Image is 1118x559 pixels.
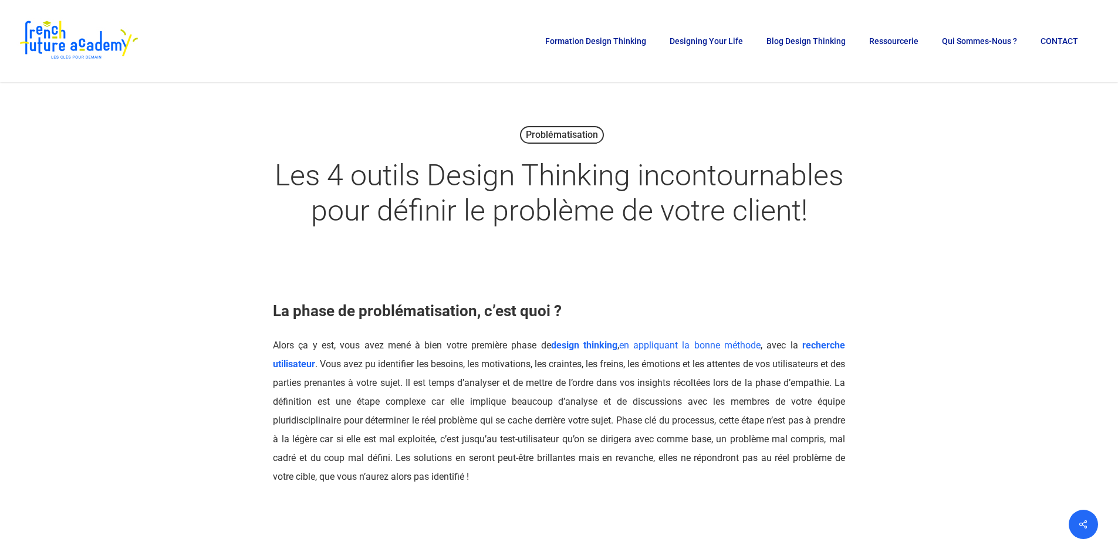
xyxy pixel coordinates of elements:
a: Formation Design Thinking [539,37,652,45]
img: French Future Academy [16,18,140,65]
p: Alors ça y est, vous avez mené à bien votre première phase de , , avec la . Vous avez pu identifi... [273,336,845,486]
a: Qui sommes-nous ? [936,37,1023,45]
span: Designing Your Life [670,36,743,46]
span: Qui sommes-nous ? [942,36,1017,46]
span: Blog Design Thinking [766,36,846,46]
h1: Les 4 outils Design Thinking incontournables pour définir le problème de votre client! [266,146,853,240]
a: Problématisation [520,126,604,144]
a: en appliquant la bonne méthode [619,340,761,351]
span: CONTACT [1041,36,1078,46]
span: Ressourcerie [869,36,918,46]
span: Formation Design Thinking [545,36,646,46]
strong: La phase de problématisation, c’est quoi ? [273,302,562,320]
a: Ressourcerie [863,37,924,45]
a: CONTACT [1035,37,1084,45]
a: Blog Design Thinking [761,37,852,45]
a: design thinking [551,340,617,351]
a: Designing Your Life [664,37,749,45]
